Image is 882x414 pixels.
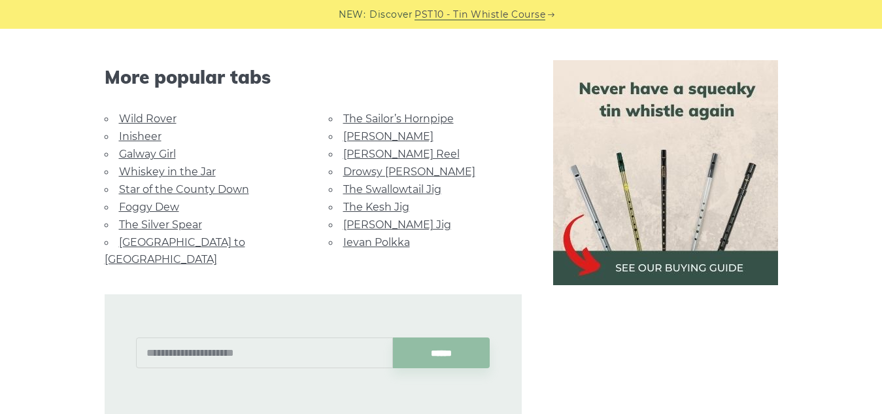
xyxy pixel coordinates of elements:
a: Foggy Dew [119,201,179,213]
a: Wild Rover [119,112,177,125]
a: Ievan Polkka [343,236,410,249]
a: The Silver Spear [119,218,202,231]
a: [PERSON_NAME] Jig [343,218,451,231]
a: [PERSON_NAME] [343,130,433,143]
a: The Swallowtail Jig [343,183,441,196]
a: Inisheer [119,130,161,143]
a: Star of the County Down [119,183,249,196]
a: Galway Girl [119,148,176,160]
a: The Kesh Jig [343,201,409,213]
span: More popular tabs [105,66,522,88]
span: NEW: [339,7,365,22]
a: Drowsy [PERSON_NAME] [343,165,475,178]
a: [GEOGRAPHIC_DATA] to [GEOGRAPHIC_DATA] [105,236,245,266]
span: Discover [369,7,413,22]
a: Whiskey in the Jar [119,165,216,178]
a: PST10 - Tin Whistle Course [415,7,545,22]
a: The Sailor’s Hornpipe [343,112,454,125]
a: [PERSON_NAME] Reel [343,148,460,160]
img: tin whistle buying guide [553,60,778,285]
